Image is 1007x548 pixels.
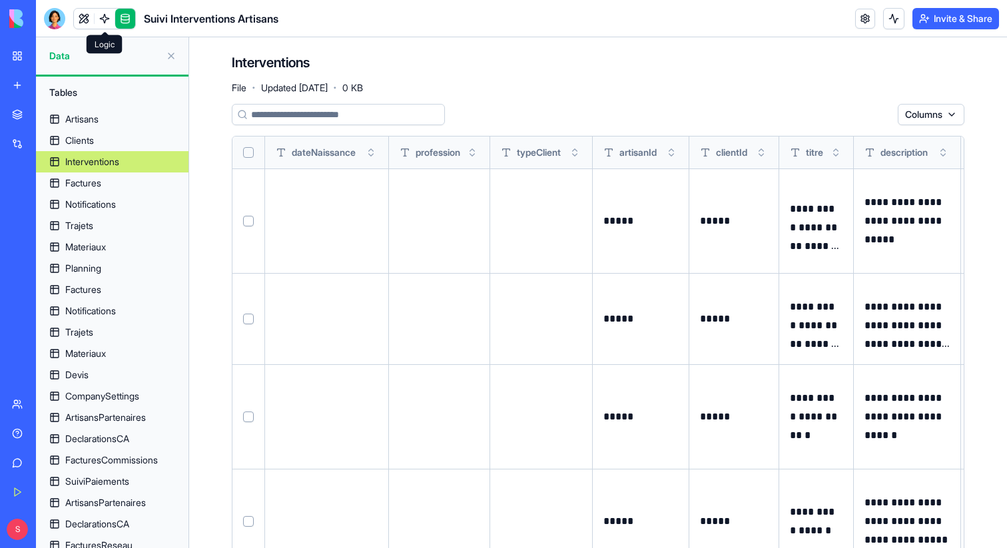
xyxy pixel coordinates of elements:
[261,81,328,95] span: Updated [DATE]
[65,432,129,445] div: DeclarationsCA
[243,216,254,226] button: Select row
[568,146,581,159] button: Toggle sort
[36,109,188,130] a: Artisans
[36,428,188,449] a: DeclarationsCA
[36,343,188,364] a: Materiaux
[65,176,101,190] div: Factures
[36,300,188,322] a: Notifications
[65,411,146,424] div: ArtisansPartenaires
[65,134,94,147] div: Clients
[517,146,561,159] span: typeClient
[619,146,657,159] span: artisanId
[36,258,188,279] a: Planning
[36,236,188,258] a: Materiaux
[65,496,146,509] div: ArtisansPartenaires
[36,322,188,343] a: Trajets
[716,146,747,159] span: clientId
[65,368,89,382] div: Devis
[36,151,188,172] a: Interventions
[65,219,93,232] div: Trajets
[65,240,106,254] div: Materiaux
[65,262,101,275] div: Planning
[416,146,460,159] span: profession
[65,198,116,211] div: Notifications
[755,146,768,159] button: Toggle sort
[65,113,99,126] div: Artisans
[912,8,999,29] button: Invite & Share
[65,347,106,360] div: Materiaux
[36,194,188,215] a: Notifications
[36,215,188,236] a: Trajets
[87,35,123,54] div: Logic
[65,304,116,318] div: Notifications
[36,471,188,492] a: SuiviPaiements
[65,517,129,531] div: DeclarationsCA
[9,9,92,28] img: logo
[65,283,101,296] div: Factures
[232,53,310,72] h4: Interventions
[144,11,278,27] span: Suivi Interventions Artisans
[65,390,139,403] div: CompanySettings
[36,172,188,194] a: Factures
[65,326,93,339] div: Trajets
[243,411,254,422] button: Select row
[342,81,363,95] span: 0 KB
[936,146,950,159] button: Toggle sort
[333,77,337,99] span: ·
[252,77,256,99] span: ·
[243,147,254,158] button: Select all
[36,279,188,300] a: Factures
[665,146,678,159] button: Toggle sort
[243,516,254,527] button: Select row
[806,146,823,159] span: titre
[65,155,119,168] div: Interventions
[243,314,254,324] button: Select row
[49,49,161,63] span: Data
[36,364,188,386] a: Devis
[36,513,188,535] a: DeclarationsCA
[880,146,928,159] span: description
[65,475,129,488] div: SuiviPaiements
[36,492,188,513] a: ArtisansPartenaires
[898,104,964,125] button: Columns
[364,146,378,159] button: Toggle sort
[43,82,182,103] div: Tables
[466,146,479,159] button: Toggle sort
[36,449,188,471] a: FacturesCommissions
[829,146,842,159] button: Toggle sort
[292,146,356,159] span: dateNaissance
[65,453,158,467] div: FacturesCommissions
[36,130,188,151] a: Clients
[7,519,28,540] span: S
[36,386,188,407] a: CompanySettings
[232,81,246,95] span: File
[36,407,188,428] a: ArtisansPartenaires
